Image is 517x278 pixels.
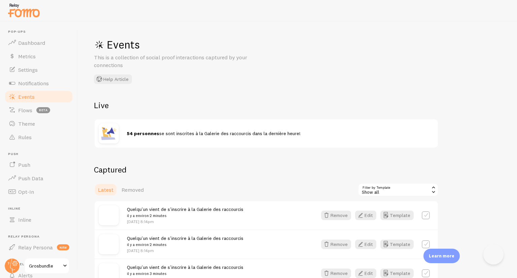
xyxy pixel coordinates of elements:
a: Flows beta [4,103,73,117]
button: Template [380,211,414,220]
span: Latest [98,186,113,193]
a: Rules [4,130,73,144]
img: fomo-relay-logo-orange.svg [7,2,41,19]
span: Quelqu'un vient de s'inscrire à la Galerie des raccourcis [127,264,243,277]
strong: 54 personnes [127,130,159,136]
small: il y a environ 2 minutes [127,242,243,248]
p: [DATE] 8:14pm [127,248,243,253]
button: Remove [321,211,351,220]
button: Remove [321,240,351,249]
a: Notifications [4,76,73,90]
a: Removed [117,183,148,196]
a: Push Data [4,172,73,185]
span: Push [8,152,73,156]
span: Grosbundle [29,262,61,270]
span: Events [18,93,35,100]
a: Settings [4,63,73,76]
button: Edit [355,269,376,278]
span: Notifications [18,80,49,87]
span: Pop-ups [8,30,73,34]
a: Push [4,158,73,172]
span: Metrics [18,53,36,60]
span: Settings [18,66,38,73]
button: Remove [321,269,351,278]
div: Learn more [423,249,460,263]
a: Dashboard [4,36,73,50]
span: Quelqu'un vient de s'inscrire à la Galerie des raccourcis [127,206,243,219]
span: Flows [18,107,32,114]
button: Edit [355,240,376,249]
span: beta [36,107,50,113]
h1: Events [94,38,296,52]
a: Theme [4,117,73,130]
span: Relay Persona [8,235,73,239]
h2: Captured [94,164,439,175]
iframe: Help Scout Beacon - Open [483,244,504,265]
a: Grosbundle [24,258,70,274]
small: il y a environ 2 minutes [127,213,243,219]
p: [DATE] 8:14pm [127,219,243,224]
p: This is a collection of social proof interactions captured by your connections [94,54,255,69]
a: Latest [94,183,117,196]
a: Metrics [4,50,73,63]
button: Help Article [94,74,132,84]
div: Show all [358,183,439,196]
a: Inline [4,213,73,226]
button: Template [380,269,414,278]
img: no_image.svg [99,205,119,225]
span: Push [18,161,30,168]
a: Edit [355,211,380,220]
span: new [57,244,69,250]
button: Template [380,240,414,249]
span: Inline [8,207,73,211]
a: Relay Persona new [4,241,73,254]
span: Dashboard [18,39,45,46]
span: Relay Persona [18,244,53,251]
img: shoutout.jpg [99,123,119,144]
p: Learn more [429,253,454,259]
h2: Live [94,100,439,111]
span: Rules [18,134,32,141]
span: Removed [122,186,144,193]
small: il y a environ 3 minutes [127,271,243,277]
a: Edit [355,240,380,249]
span: Inline [18,216,31,223]
span: Opt-In [18,188,34,195]
img: no_image.svg [99,234,119,254]
span: Quelqu'un vient de s'inscrire à la Galerie des raccourcis [127,235,243,248]
span: Push Data [18,175,43,182]
span: Theme [18,120,35,127]
button: Edit [355,211,376,220]
a: Events [4,90,73,103]
span: se sont inscrites à la Galerie des raccourcis dans la dernière heure! [127,130,301,136]
a: Opt-In [4,185,73,198]
a: Edit [355,269,380,278]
